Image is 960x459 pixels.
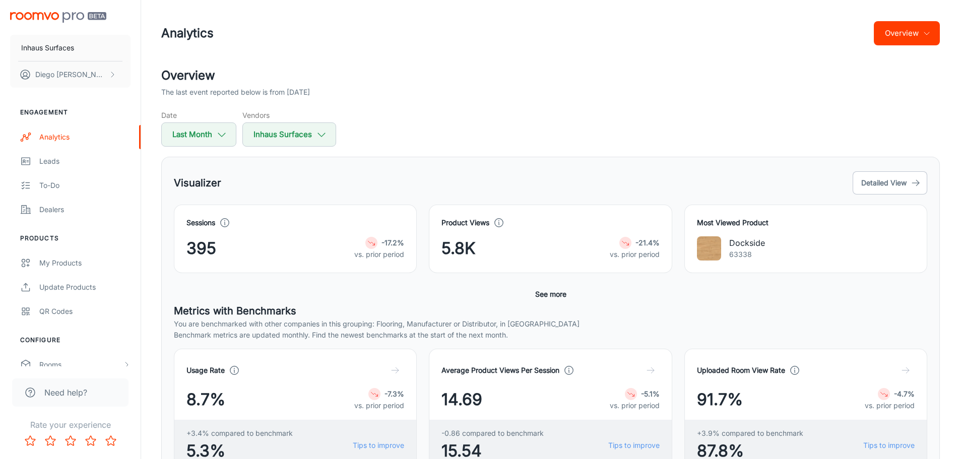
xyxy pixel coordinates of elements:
h5: Metrics with Benchmarks [174,303,927,318]
p: vs. prior period [610,400,660,411]
div: Dealers [39,204,131,215]
strong: -4.7% [894,389,915,398]
h4: Sessions [186,217,215,228]
span: Need help? [44,386,87,399]
div: QR Codes [39,306,131,317]
button: Rate 3 star [60,431,81,451]
p: You are benchmarked with other companies in this grouping: Flooring, Manufacturer or Distributor,... [174,318,927,330]
h4: Product Views [441,217,489,228]
h4: Average Product Views Per Session [441,365,559,376]
button: Inhaus Surfaces [10,35,131,61]
h5: Date [161,110,236,120]
strong: -5.1% [641,389,660,398]
button: See more [531,285,570,303]
a: Tips to improve [608,440,660,451]
span: 91.7% [697,387,743,412]
span: +3.4% compared to benchmark [186,428,293,439]
p: Diego [PERSON_NAME] [35,69,106,80]
h5: Visualizer [174,175,221,190]
p: 63338 [729,249,765,260]
button: Inhaus Surfaces [242,122,336,147]
span: 395 [186,236,216,260]
p: vs. prior period [610,249,660,260]
h4: Uploaded Room View Rate [697,365,785,376]
a: Tips to improve [353,440,404,451]
h1: Analytics [161,24,214,42]
strong: -21.4% [635,238,660,247]
span: 5.8K [441,236,476,260]
h4: Usage Rate [186,365,225,376]
p: vs. prior period [354,249,404,260]
button: Rate 1 star [20,431,40,451]
button: Rate 2 star [40,431,60,451]
p: Inhaus Surfaces [21,42,74,53]
span: +3.9% compared to benchmark [697,428,803,439]
span: 8.7% [186,387,225,412]
p: vs. prior period [354,400,404,411]
div: Update Products [39,282,131,293]
button: Rate 4 star [81,431,101,451]
div: My Products [39,257,131,269]
a: Tips to improve [863,440,915,451]
p: Dockside [729,237,765,249]
strong: -7.3% [385,389,404,398]
div: To-do [39,180,131,191]
h2: Overview [161,67,940,85]
button: Last Month [161,122,236,147]
p: The last event reported below is from [DATE] [161,87,310,98]
h4: Most Viewed Product [697,217,915,228]
p: vs. prior period [865,400,915,411]
button: Detailed View [853,171,927,194]
strong: -17.2% [381,238,404,247]
span: 14.69 [441,387,482,412]
div: Rooms [39,359,122,370]
button: Diego [PERSON_NAME] [10,61,131,88]
p: Rate your experience [8,419,133,431]
img: Dockside [697,236,721,260]
button: Rate 5 star [101,431,121,451]
span: -0.86 compared to benchmark [441,428,544,439]
img: Roomvo PRO Beta [10,12,106,23]
div: Leads [39,156,131,167]
button: Overview [874,21,940,45]
h5: Vendors [242,110,336,120]
p: Benchmark metrics are updated monthly. Find the newest benchmarks at the start of the next month. [174,330,927,341]
div: Analytics [39,132,131,143]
